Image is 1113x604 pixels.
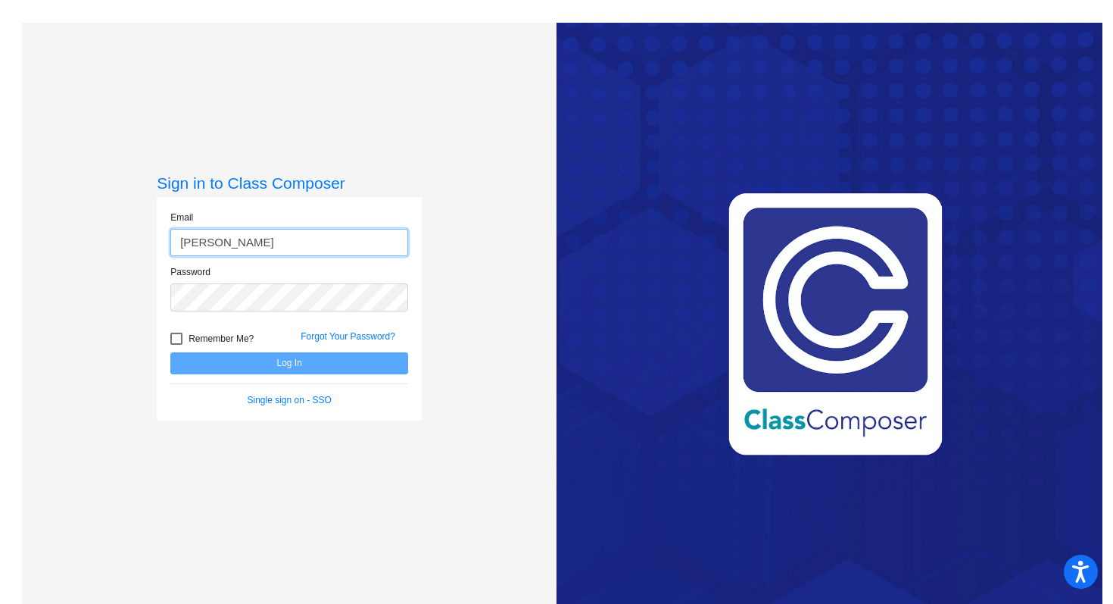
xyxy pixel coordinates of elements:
label: Email [170,211,193,224]
a: Single sign on - SSO [248,395,332,405]
span: Remember Me? [189,330,254,348]
a: Forgot Your Password? [301,331,395,342]
button: Log In [170,352,408,374]
label: Password [170,265,210,279]
h3: Sign in to Class Composer [157,174,422,192]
